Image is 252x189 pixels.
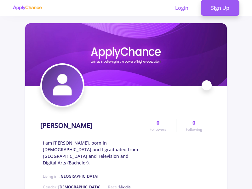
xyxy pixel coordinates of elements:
[25,23,227,86] img: farzane shafiecover image
[186,127,202,132] span: Following
[42,65,83,106] img: farzane shafieavatar
[192,119,195,127] span: 0
[157,119,159,127] span: 0
[40,122,93,129] h1: [PERSON_NAME]
[140,119,176,132] a: 0Followers
[43,140,140,166] span: I am [PERSON_NAME], born in [DEMOGRAPHIC_DATA] and I graduated from [GEOGRAPHIC_DATA] and Televis...
[43,174,98,179] span: Living in :
[150,127,166,132] span: Followers
[13,5,42,10] img: applychance logo text only
[60,174,98,179] span: [GEOGRAPHIC_DATA]
[176,119,212,132] a: 0Following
